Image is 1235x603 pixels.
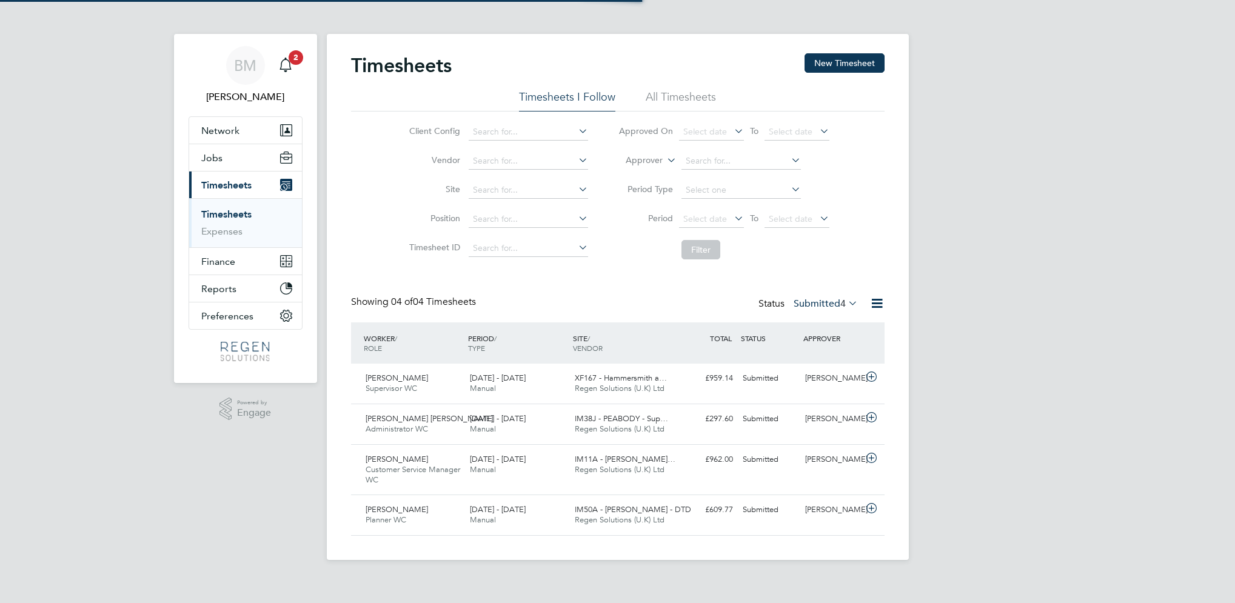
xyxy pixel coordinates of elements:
div: [PERSON_NAME] [800,500,863,520]
input: Search for... [469,211,588,228]
div: SITE [570,327,675,359]
span: Select date [769,213,812,224]
span: Supervisor WC [366,383,417,393]
span: TYPE [468,343,485,353]
span: [DATE] - [DATE] [470,454,526,464]
span: IM38J - PEABODY - Sup… [575,413,668,424]
label: Period [618,213,673,224]
div: [PERSON_NAME] [800,450,863,470]
div: STATUS [738,327,801,349]
span: Select date [683,213,727,224]
a: BM[PERSON_NAME] [189,46,303,104]
span: Regen Solutions (U.K) Ltd [575,424,664,434]
div: Submitted [738,409,801,429]
div: Submitted [738,500,801,520]
span: / [587,333,590,343]
span: 04 Timesheets [391,296,476,308]
span: [PERSON_NAME] [PERSON_NAME] [366,413,493,424]
span: VENDOR [573,343,603,353]
span: Administrator WC [366,424,428,434]
div: [PERSON_NAME] [800,368,863,388]
span: [DATE] - [DATE] [470,504,526,515]
nav: Main navigation [174,34,317,383]
span: [PERSON_NAME] [366,454,428,464]
span: Timesheets [201,179,252,191]
span: Select date [683,126,727,137]
button: New Timesheet [805,53,885,73]
span: Manual [470,424,496,434]
li: Timesheets I Follow [519,90,615,112]
span: Preferences [201,310,253,322]
span: Billy Mcnamara [189,90,303,104]
div: [PERSON_NAME] [800,409,863,429]
label: Client Config [406,125,460,136]
span: TOTAL [710,333,732,343]
span: Regen Solutions (U.K) Ltd [575,515,664,525]
span: Manual [470,464,496,475]
a: Timesheets [201,208,252,220]
span: [PERSON_NAME] [366,373,428,383]
span: / [494,333,497,343]
input: Search for... [469,153,588,170]
span: Planner WC [366,515,406,525]
span: To [746,210,762,226]
div: Showing [351,296,478,308]
div: Submitted [738,368,801,388]
label: Submitted [794,298,858,310]
span: Regen Solutions (U.K) Ltd [575,383,664,393]
a: Powered byEngage [219,398,271,421]
h2: Timesheets [351,53,452,78]
span: [DATE] - [DATE] [470,373,526,383]
input: Search for... [469,124,588,141]
div: Timesheets [189,198,302,247]
span: / [395,333,397,343]
button: Network [189,117,302,144]
span: Manual [470,515,496,525]
label: Site [406,184,460,195]
span: To [746,123,762,139]
label: Approved On [618,125,673,136]
button: Timesheets [189,172,302,198]
span: [PERSON_NAME] [366,504,428,515]
span: [DATE] - [DATE] [470,413,526,424]
span: Regen Solutions (U.K) Ltd [575,464,664,475]
span: Customer Service Manager WC [366,464,460,485]
span: BM [234,58,256,73]
span: ROLE [364,343,382,353]
span: 4 [840,298,846,310]
span: IM11A - [PERSON_NAME]… [575,454,675,464]
div: Submitted [738,450,801,470]
label: Approver [608,155,663,167]
span: IM50A - [PERSON_NAME] - DTD [575,504,691,515]
a: 2 [273,46,298,85]
input: Search for... [469,240,588,257]
div: Status [758,296,860,313]
input: Search for... [469,182,588,199]
span: Reports [201,283,236,295]
div: £609.77 [675,500,738,520]
button: Jobs [189,144,302,171]
span: XF167 - Hammersmith a… [575,373,667,383]
div: £962.00 [675,450,738,470]
label: Timesheet ID [406,242,460,253]
span: Powered by [237,398,271,408]
span: Jobs [201,152,223,164]
span: Engage [237,408,271,418]
span: Select date [769,126,812,137]
button: Finance [189,248,302,275]
input: Select one [681,182,801,199]
div: WORKER [361,327,466,359]
div: PERIOD [465,327,570,359]
label: Period Type [618,184,673,195]
div: APPROVER [800,327,863,349]
button: Reports [189,275,302,302]
label: Position [406,213,460,224]
button: Preferences [189,302,302,329]
li: All Timesheets [646,90,716,112]
div: £959.14 [675,368,738,388]
span: Manual [470,383,496,393]
button: Filter [681,240,720,259]
div: £297.60 [675,409,738,429]
span: Network [201,125,239,136]
a: Expenses [201,225,243,237]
